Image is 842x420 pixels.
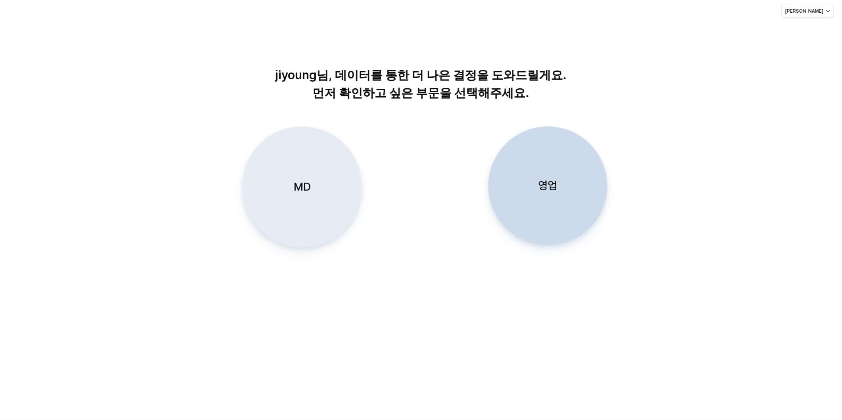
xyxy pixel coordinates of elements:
[488,126,607,245] button: 영업
[293,179,310,194] p: MD
[243,126,362,248] button: MD
[218,66,623,102] p: jiyoung님, 데이터를 통한 더 나은 결정을 도와드릴게요. 먼저 확인하고 싶은 부문을 선택해주세요.
[538,178,557,193] p: 영업
[785,8,823,14] p: [PERSON_NAME]
[782,5,834,17] button: [PERSON_NAME]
